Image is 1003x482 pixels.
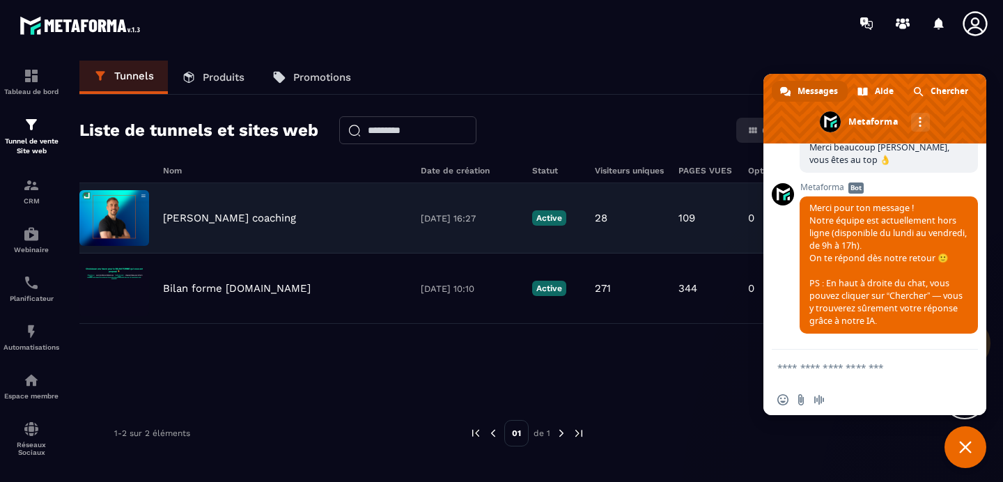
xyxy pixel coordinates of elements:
textarea: Entrez votre message... [777,361,942,374]
p: Planificateur [3,295,59,302]
img: formation [23,116,40,133]
img: automations [23,226,40,242]
p: Produits [203,71,244,84]
h6: Visiteurs uniques [595,166,664,176]
p: [DATE] 10:10 [421,283,518,294]
p: 01 [504,420,529,446]
h6: Opt-ins [748,166,790,176]
img: logo [20,13,145,38]
p: Réseaux Sociaux [3,441,59,456]
a: automationsautomationsEspace membre [3,361,59,410]
p: Active [532,210,566,226]
a: Promotions [258,61,365,94]
p: 0 [748,212,754,224]
a: formationformationCRM [3,166,59,215]
img: formation [23,177,40,194]
p: Espace membre [3,392,59,400]
p: CRM [3,197,59,205]
img: image [79,261,149,316]
p: 28 [595,212,607,224]
span: Aide [875,81,894,102]
h6: Date de création [421,166,518,176]
span: Merci pour ton message ! Notre équipe est actuellement hors ligne (disponible du lundi au vendred... [809,202,967,327]
p: Tableau de bord [3,88,59,95]
a: formationformationTunnel de vente Site web [3,106,59,166]
p: [DATE] 16:27 [421,213,518,224]
span: Merci beaucoup [PERSON_NAME], vous êtes au top 👌 [809,141,949,166]
p: Bilan forme [DOMAIN_NAME] [163,282,311,295]
span: Carte [762,125,788,136]
img: next [573,427,585,440]
span: Metaforma [800,182,978,192]
img: automations [23,372,40,389]
p: Automatisations [3,343,59,351]
img: prev [469,427,482,440]
p: 0 [748,282,754,295]
button: Carte [739,120,797,140]
img: formation [23,68,40,84]
a: Tunnels [79,61,168,94]
p: Webinaire [3,246,59,254]
div: Fermer le chat [944,426,986,468]
h6: Statut [532,166,581,176]
h6: Nom [163,166,407,176]
h2: Liste de tunnels et sites web [79,116,318,144]
h6: PAGES VUES [678,166,734,176]
p: 271 [595,282,611,295]
a: Produits [168,61,258,94]
img: prev [487,427,499,440]
p: de 1 [534,428,550,439]
a: automationsautomationsAutomatisations [3,313,59,361]
a: schedulerschedulerPlanificateur [3,264,59,313]
p: 1-2 sur 2 éléments [114,428,190,438]
span: Insérer un emoji [777,394,788,405]
img: image [79,190,149,246]
img: scheduler [23,274,40,291]
img: social-network [23,421,40,437]
span: Chercher [931,81,968,102]
div: Autres canaux [911,113,930,132]
p: Tunnels [114,70,154,82]
img: automations [23,323,40,340]
p: [PERSON_NAME] coaching [163,212,296,224]
a: automationsautomationsWebinaire [3,215,59,264]
div: Messages [772,81,848,102]
p: 109 [678,212,695,224]
span: Message audio [814,394,825,405]
span: Messages [798,81,838,102]
a: social-networksocial-networkRéseaux Sociaux [3,410,59,467]
div: Chercher [905,81,978,102]
p: 344 [678,282,697,295]
img: next [555,427,568,440]
a: formationformationTableau de bord [3,57,59,106]
span: Envoyer un fichier [795,394,807,405]
span: Bot [848,182,864,194]
div: Aide [849,81,903,102]
p: Tunnel de vente Site web [3,137,59,156]
p: Promotions [293,71,351,84]
p: Active [532,281,566,296]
